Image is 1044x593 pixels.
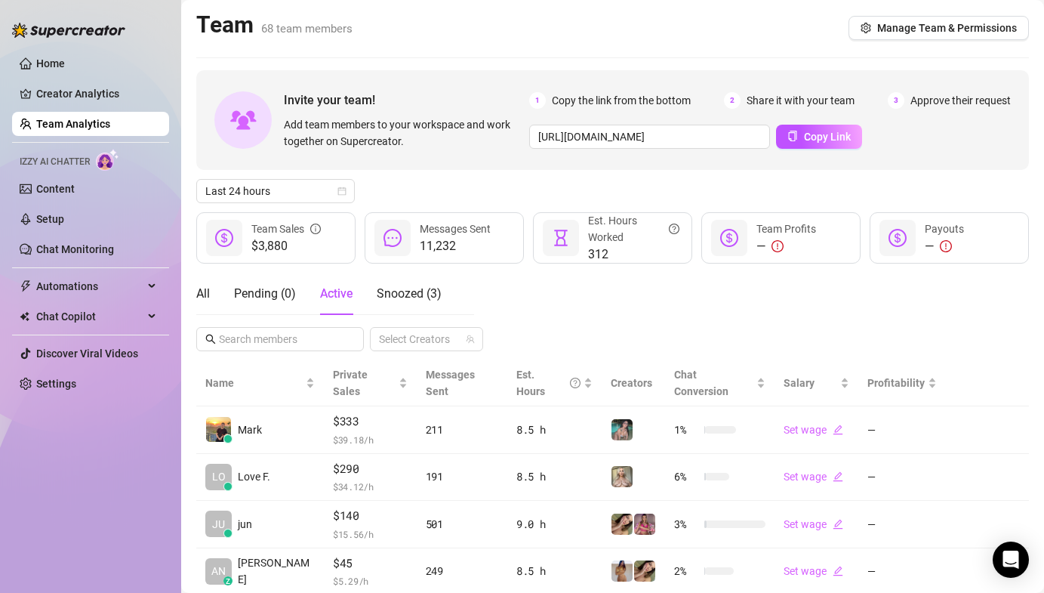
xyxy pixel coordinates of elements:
a: Set wageedit [784,518,843,530]
span: Snoozed ( 3 ) [377,286,442,301]
div: Est. Hours [516,366,581,400]
span: dollar-circle [888,229,907,247]
a: Set wageedit [784,424,843,436]
div: 249 [426,563,498,579]
span: Salary [784,377,815,389]
span: Payouts [925,223,964,235]
span: Chat Copilot [36,304,143,329]
button: Manage Team & Permissions [848,16,1029,40]
div: 9.0 h [516,516,593,533]
span: edit [833,425,843,435]
span: 6 % [674,468,698,485]
th: Name [196,360,324,406]
span: Automations [36,274,143,298]
div: 8.5 h [516,468,593,485]
span: Copy Link [804,131,851,143]
span: team [466,335,475,344]
span: message [383,229,402,247]
div: Team Sales [251,221,321,237]
img: MJaee (VIP) [611,419,633,440]
img: Mark [206,417,231,442]
span: Last 24 hours [205,180,346,202]
div: Pending ( 0 ) [234,285,296,303]
span: Messages Sent [420,223,491,235]
span: exclamation-circle [940,240,952,252]
span: Izzy AI Chatter [20,155,90,169]
span: $140 [333,507,408,525]
span: question-circle [570,366,581,400]
img: Georgia (VIP) [611,561,633,582]
a: Setup [36,213,64,225]
span: $45 [333,554,408,573]
span: jun [238,516,252,533]
span: $ 15.56 /h [333,527,408,542]
div: All [196,285,210,303]
a: Chat Monitoring [36,243,114,255]
span: copy [787,131,798,141]
div: — [756,237,816,255]
a: Set wageedit [784,565,843,577]
span: calendar [337,187,346,196]
button: Copy Link [776,125,862,149]
span: question-circle [669,212,679,246]
span: $333 [333,412,408,431]
td: — [858,406,946,454]
span: $290 [333,460,408,478]
span: Copy the link from the bottom [552,92,691,109]
span: 2 % [674,563,698,579]
span: thunderbolt [20,280,32,292]
a: Home [36,57,65,69]
span: 1 % [674,422,698,438]
a: Settings [36,378,76,390]
span: edit [833,519,843,530]
td: — [858,454,946,502]
span: edit [833,566,843,576]
div: 8.5 h [516,422,593,438]
img: Mocha (VIP) [634,561,655,582]
span: 1 [529,92,546,109]
span: Mark [238,422,262,438]
a: Set wageedit [784,471,843,483]
span: dollar-circle [215,229,233,247]
span: Approve their request [910,92,1011,109]
div: 211 [426,422,498,438]
span: Add team members to your workspace and work together on Supercreator. [284,116,523,150]
span: $ 39.18 /h [333,432,408,447]
span: 3 [888,92,904,109]
span: 2 [724,92,741,109]
a: Team Analytics [36,118,110,130]
span: 68 team members [261,22,353,36]
span: edit [833,471,843,482]
div: Open Intercom Messenger [993,542,1029,578]
div: Est. Hours Worked [588,212,679,246]
div: z [223,576,233,585]
span: Profitability [867,377,925,389]
span: Name [205,375,303,391]
div: — [925,237,964,255]
span: Love F. [238,468,270,485]
td: — [858,501,946,548]
span: Active [320,286,353,301]
th: Creators [602,360,665,406]
a: Content [36,183,75,195]
span: AN [211,563,226,579]
span: dollar-circle [720,229,738,247]
span: LO [212,468,226,485]
img: Ellie (VIP) [611,466,633,487]
span: info-circle [310,221,321,237]
span: hourglass [552,229,570,247]
input: Search members [219,331,343,347]
span: 11,232 [420,237,491,255]
span: Chat Conversion [674,369,728,397]
span: search [205,334,216,344]
span: $3,880 [251,237,321,255]
span: JU [212,516,225,533]
span: Manage Team & Permissions [877,22,1017,34]
span: $ 34.12 /h [333,479,408,494]
span: setting [861,23,871,33]
span: $ 5.29 /h [333,573,408,588]
span: Messages Sent [426,369,475,397]
span: 312 [588,246,679,264]
img: AI Chatter [96,149,119,171]
span: Invite your team! [284,91,529,110]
